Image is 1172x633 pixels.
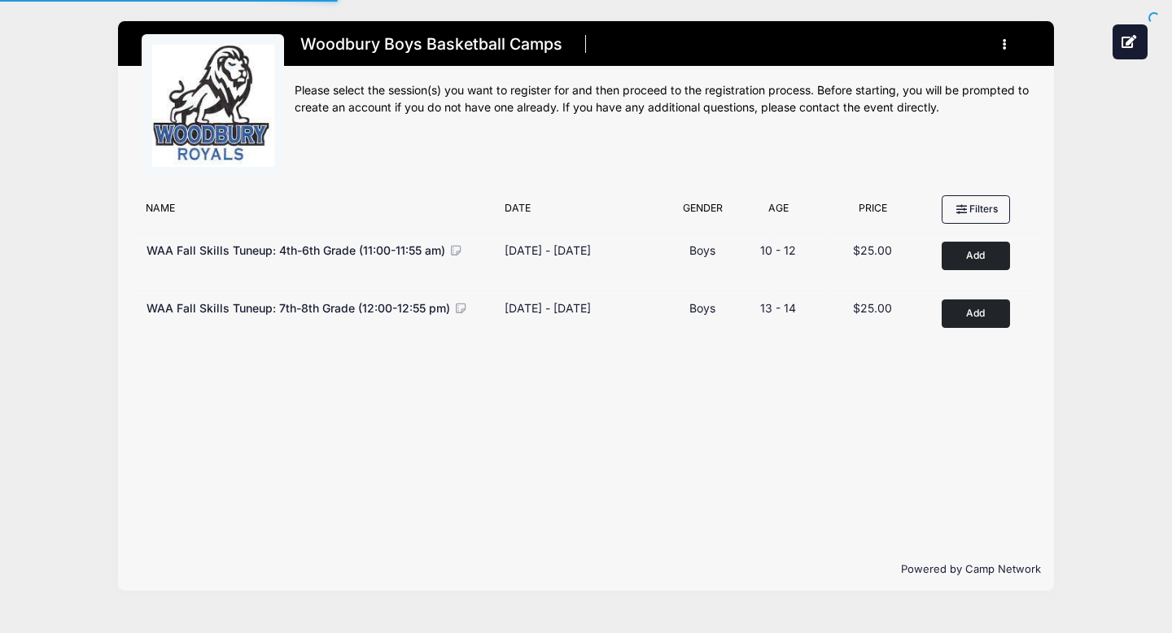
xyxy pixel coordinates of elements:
span: WAA Fall Skills Tuneup: 7th-8th Grade (12:00-12:55 pm) [146,301,450,315]
span: 10 - 12 [760,243,796,257]
div: Name [138,201,496,224]
span: $25.00 [853,243,892,257]
button: Filters [942,195,1010,223]
div: [DATE] - [DATE] [505,299,591,316]
div: Date [496,201,667,224]
div: Age [738,201,819,224]
button: Add [942,242,1010,270]
div: Price [819,201,926,224]
p: Powered by Camp Network [131,561,1041,578]
span: 13 - 14 [760,301,796,315]
div: [DATE] - [DATE] [505,242,591,259]
div: Please select the session(s) you want to register for and then proceed to the registration proces... [295,82,1030,116]
div: Gender [667,201,738,224]
span: Boys [689,301,715,315]
span: Boys [689,243,715,257]
span: $25.00 [853,301,892,315]
button: Add [942,299,1010,328]
h1: Woodbury Boys Basketball Camps [295,30,567,59]
img: logo [152,45,274,167]
span: WAA Fall Skills Tuneup: 4th-6th Grade (11:00-11:55 am) [146,243,445,257]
